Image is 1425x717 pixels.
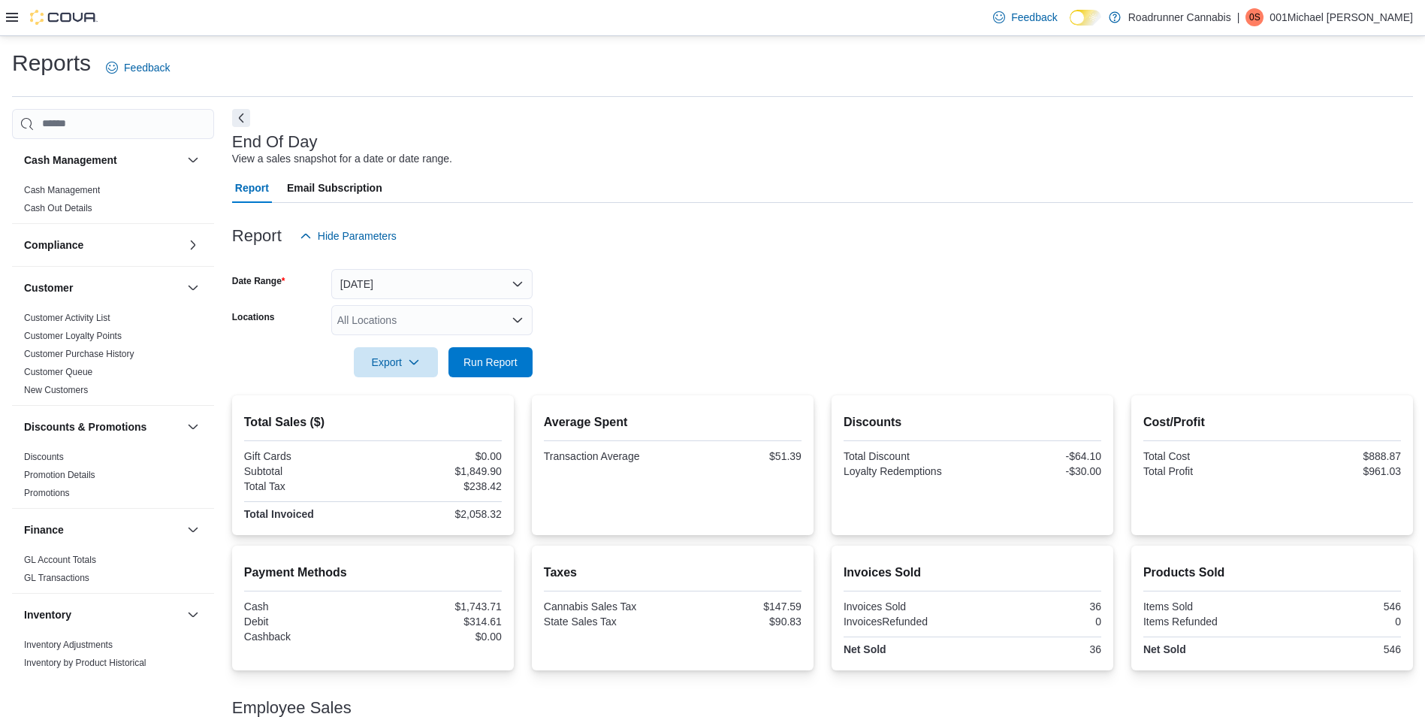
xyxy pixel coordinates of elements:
[1128,8,1231,26] p: Roadrunner Cannabis
[376,601,502,613] div: $1,743.71
[675,450,802,462] div: $51.39
[24,573,89,583] a: GL Transactions
[1143,413,1401,431] h2: Cost/Profit
[1143,450,1270,462] div: Total Cost
[1143,465,1270,477] div: Total Profit
[24,522,64,537] h3: Finance
[975,601,1101,613] div: 36
[975,643,1101,655] div: 36
[24,522,181,537] button: Finance
[12,48,91,78] h1: Reports
[331,269,533,299] button: [DATE]
[287,173,382,203] span: Email Subscription
[232,311,275,323] label: Locations
[24,607,71,622] h3: Inventory
[1070,10,1101,26] input: Dark Mode
[232,109,250,127] button: Next
[1275,601,1401,613] div: 546
[24,203,92,213] a: Cash Out Details
[376,616,502,628] div: $314.61
[124,60,170,75] span: Feedback
[24,367,92,377] a: Customer Queue
[24,607,181,622] button: Inventory
[12,551,214,593] div: Finance
[376,508,502,520] div: $2,058.32
[24,237,181,253] button: Compliance
[12,181,214,223] div: Cash Management
[24,313,110,323] a: Customer Activity List
[232,227,282,245] h3: Report
[244,508,314,520] strong: Total Invoiced
[1011,10,1057,25] span: Feedback
[448,347,533,377] button: Run Report
[184,279,202,297] button: Customer
[24,153,181,168] button: Cash Management
[376,480,502,492] div: $238.42
[24,452,64,462] a: Discounts
[244,564,502,582] h2: Payment Methods
[354,347,438,377] button: Export
[24,348,134,360] span: Customer Purchase History
[1143,601,1270,613] div: Items Sold
[24,555,96,565] a: GL Account Totals
[184,236,202,254] button: Compliance
[24,202,92,214] span: Cash Out Details
[24,366,92,378] span: Customer Queue
[844,564,1101,582] h2: Invoices Sold
[363,347,429,377] span: Export
[24,676,118,686] a: Inventory Count Details
[24,349,134,359] a: Customer Purchase History
[24,280,73,295] h3: Customer
[24,572,89,584] span: GL Transactions
[12,448,214,508] div: Discounts & Promotions
[24,554,96,566] span: GL Account Totals
[1275,450,1401,462] div: $888.87
[184,606,202,624] button: Inventory
[24,451,64,463] span: Discounts
[544,413,802,431] h2: Average Spent
[24,675,118,687] span: Inventory Count Details
[24,237,83,253] h3: Compliance
[24,312,110,324] span: Customer Activity List
[24,185,100,195] a: Cash Management
[30,10,98,25] img: Cova
[235,173,269,203] span: Report
[232,151,452,167] div: View a sales snapshot for a date or date range.
[1270,8,1413,26] p: 001Michael [PERSON_NAME]
[184,151,202,169] button: Cash Management
[376,631,502,643] div: $0.00
[1275,465,1401,477] div: $961.03
[24,330,122,342] span: Customer Loyalty Points
[844,616,970,628] div: InvoicesRefunded
[24,419,146,434] h3: Discounts & Promotions
[294,221,403,251] button: Hide Parameters
[24,658,146,668] a: Inventory by Product Historical
[24,639,113,651] span: Inventory Adjustments
[675,601,802,613] div: $147.59
[24,184,100,196] span: Cash Management
[232,699,352,717] h3: Employee Sales
[844,413,1101,431] h2: Discounts
[24,469,95,481] span: Promotion Details
[24,488,70,498] a: Promotions
[1143,564,1401,582] h2: Products Sold
[376,465,502,477] div: $1,849.90
[184,521,202,539] button: Finance
[376,450,502,462] div: $0.00
[844,465,970,477] div: Loyalty Redemptions
[512,314,524,326] button: Open list of options
[544,616,670,628] div: State Sales Tax
[1275,643,1401,655] div: 546
[24,657,146,669] span: Inventory by Product Historical
[987,2,1063,32] a: Feedback
[244,616,370,628] div: Debit
[24,640,113,650] a: Inventory Adjustments
[975,616,1101,628] div: 0
[975,450,1101,462] div: -$64.10
[24,384,88,396] span: New Customers
[544,564,802,582] h2: Taxes
[675,616,802,628] div: $90.83
[1143,643,1186,655] strong: Net Sold
[244,450,370,462] div: Gift Cards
